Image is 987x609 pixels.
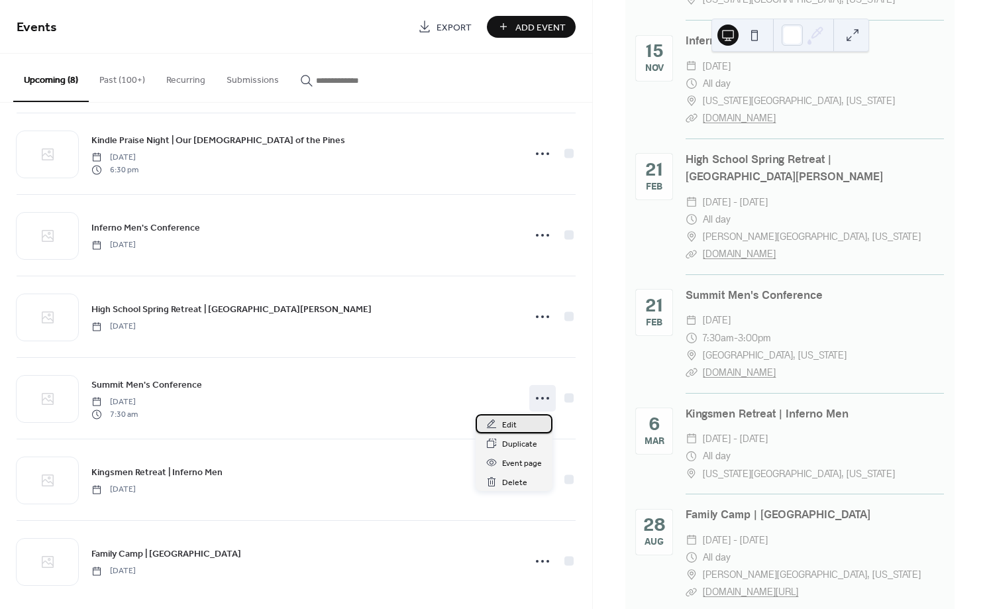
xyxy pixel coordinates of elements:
[91,302,372,317] a: High School Spring Retreat | [GEOGRAPHIC_DATA][PERSON_NAME]
[703,366,776,378] a: [DOMAIN_NAME]
[703,248,776,260] a: [DOMAIN_NAME]
[686,465,698,482] div: ​
[703,112,776,124] a: [DOMAIN_NAME]
[686,364,698,381] div: ​
[646,319,662,328] div: Feb
[91,133,345,148] a: Kindle Praise Night | Our [DEMOGRAPHIC_DATA] of the Pines
[645,43,664,62] div: 15
[686,549,698,566] div: ​
[13,54,89,102] button: Upcoming (8)
[91,134,345,148] span: Kindle Praise Night | Our [DEMOGRAPHIC_DATA] of the Pines
[686,329,698,347] div: ​
[686,288,823,302] a: Summit Men's Conference
[703,447,731,465] span: All day
[686,430,698,447] div: ​
[91,377,202,392] a: Summit Men's Conference
[703,549,731,566] span: All day
[645,538,664,547] div: Aug
[89,54,156,101] button: Past (100+)
[91,164,138,176] span: 6:30 pm
[703,347,847,364] span: [GEOGRAPHIC_DATA], [US_STATE]
[487,16,576,38] button: Add Event
[686,228,698,245] div: ​
[703,311,731,329] span: [DATE]
[686,406,944,423] div: Kingsmen Retreat | Inferno Men
[645,64,664,74] div: Nov
[649,416,660,435] div: 6
[437,21,472,34] span: Export
[91,378,202,392] span: Summit Men's Conference
[91,321,136,333] span: [DATE]
[686,34,821,48] a: Inferno Men's Conference
[686,508,870,522] a: Family Camp | [GEOGRAPHIC_DATA]
[703,329,734,347] span: 7:30am
[91,565,136,577] span: [DATE]
[515,21,566,34] span: Add Event
[91,546,241,561] a: Family Camp | [GEOGRAPHIC_DATA]
[686,311,698,329] div: ​
[502,437,537,451] span: Duplicate
[703,430,768,447] span: [DATE] - [DATE]
[686,92,698,109] div: ​
[686,245,698,262] div: ​
[643,517,666,535] div: 28
[686,566,698,583] div: ​
[686,194,698,211] div: ​
[91,239,136,251] span: [DATE]
[91,303,372,317] span: High School Spring Retreat | [GEOGRAPHIC_DATA][PERSON_NAME]
[703,531,768,549] span: [DATE] - [DATE]
[91,221,200,235] span: Inferno Men's Conference
[734,329,738,347] span: -
[502,476,527,490] span: Delete
[703,566,921,583] span: [PERSON_NAME][GEOGRAPHIC_DATA], [US_STATE]
[686,531,698,549] div: ​
[738,329,771,347] span: 3:00pm
[91,547,241,561] span: Family Camp | [GEOGRAPHIC_DATA]
[686,447,698,465] div: ​
[686,347,698,364] div: ​
[686,211,698,228] div: ​
[703,586,798,598] a: [DOMAIN_NAME][URL]
[646,183,662,192] div: Feb
[645,162,663,180] div: 21
[502,457,542,471] span: Event page
[686,109,698,127] div: ​
[686,583,698,600] div: ​
[686,58,698,75] div: ​
[156,54,216,101] button: Recurring
[91,465,223,480] a: Kingsmen Retreat | Inferno Men
[703,75,731,92] span: All day
[216,54,289,101] button: Submissions
[91,220,200,235] a: Inferno Men's Conference
[686,75,698,92] div: ​
[703,194,768,211] span: [DATE] - [DATE]
[703,211,731,228] span: All day
[408,16,482,38] a: Export
[91,152,138,164] span: [DATE]
[91,466,223,480] span: Kingsmen Retreat | Inferno Men
[703,92,895,109] span: [US_STATE][GEOGRAPHIC_DATA], [US_STATE]
[703,58,731,75] span: [DATE]
[91,396,138,408] span: [DATE]
[17,15,57,40] span: Events
[703,228,921,245] span: [PERSON_NAME][GEOGRAPHIC_DATA], [US_STATE]
[502,418,517,432] span: Edit
[686,152,883,184] a: High School Spring Retreat | [GEOGRAPHIC_DATA][PERSON_NAME]
[91,408,138,420] span: 7:30 am
[703,465,895,482] span: [US_STATE][GEOGRAPHIC_DATA], [US_STATE]
[645,437,664,447] div: Mar
[645,298,663,316] div: 21
[91,484,136,496] span: [DATE]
